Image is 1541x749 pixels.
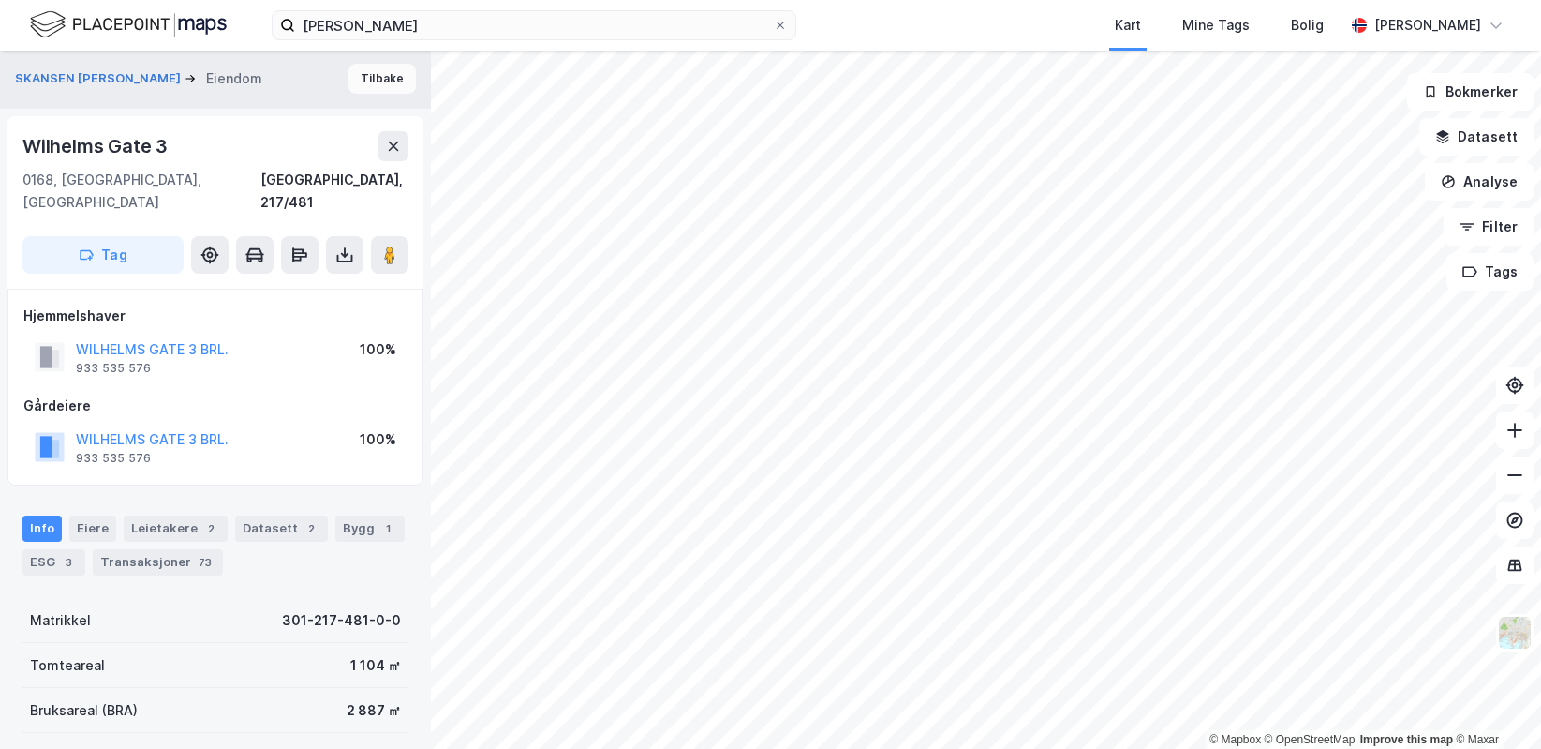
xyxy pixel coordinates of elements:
[15,69,185,88] button: SKANSEN [PERSON_NAME]
[1407,73,1534,111] button: Bokmerker
[22,131,171,161] div: Wilhelms Gate 3
[30,609,91,632] div: Matrikkel
[1265,733,1356,746] a: OpenStreetMap
[1419,118,1534,156] button: Datasett
[1209,733,1261,746] a: Mapbox
[22,169,260,214] div: 0168, [GEOGRAPHIC_DATA], [GEOGRAPHIC_DATA]
[260,169,408,214] div: [GEOGRAPHIC_DATA], 217/481
[378,519,397,538] div: 1
[347,699,401,722] div: 2 887 ㎡
[1497,615,1533,651] img: Z
[1425,163,1534,201] button: Analyse
[360,428,396,451] div: 100%
[22,549,85,576] div: ESG
[22,516,62,542] div: Info
[30,699,138,722] div: Bruksareal (BRA)
[93,549,223,576] div: Transaksjoner
[282,609,401,632] div: 301-217-481-0-0
[1291,14,1324,37] div: Bolig
[76,361,151,376] div: 933 535 576
[302,519,320,538] div: 2
[30,654,105,677] div: Tomteareal
[1374,14,1481,37] div: [PERSON_NAME]
[348,64,416,94] button: Tilbake
[1446,253,1534,291] button: Tags
[350,654,401,677] div: 1 104 ㎡
[1444,208,1534,246] button: Filter
[206,67,262,90] div: Eiendom
[1360,733,1453,746] a: Improve this map
[30,8,227,41] img: logo.f888ab2527a4732fd821a326f86c7f29.svg
[69,516,116,542] div: Eiere
[1115,14,1141,37] div: Kart
[335,516,405,542] div: Bygg
[59,553,78,572] div: 3
[201,519,220,538] div: 2
[295,11,773,39] input: Søk på adresse, matrikkel, gårdeiere, leietakere eller personer
[235,516,328,542] div: Datasett
[23,305,407,327] div: Hjemmelshaver
[1182,14,1250,37] div: Mine Tags
[124,516,228,542] div: Leietakere
[360,338,396,361] div: 100%
[1447,659,1541,749] iframe: Chat Widget
[23,395,407,417] div: Gårdeiere
[195,553,215,572] div: 73
[76,451,151,466] div: 933 535 576
[22,236,184,274] button: Tag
